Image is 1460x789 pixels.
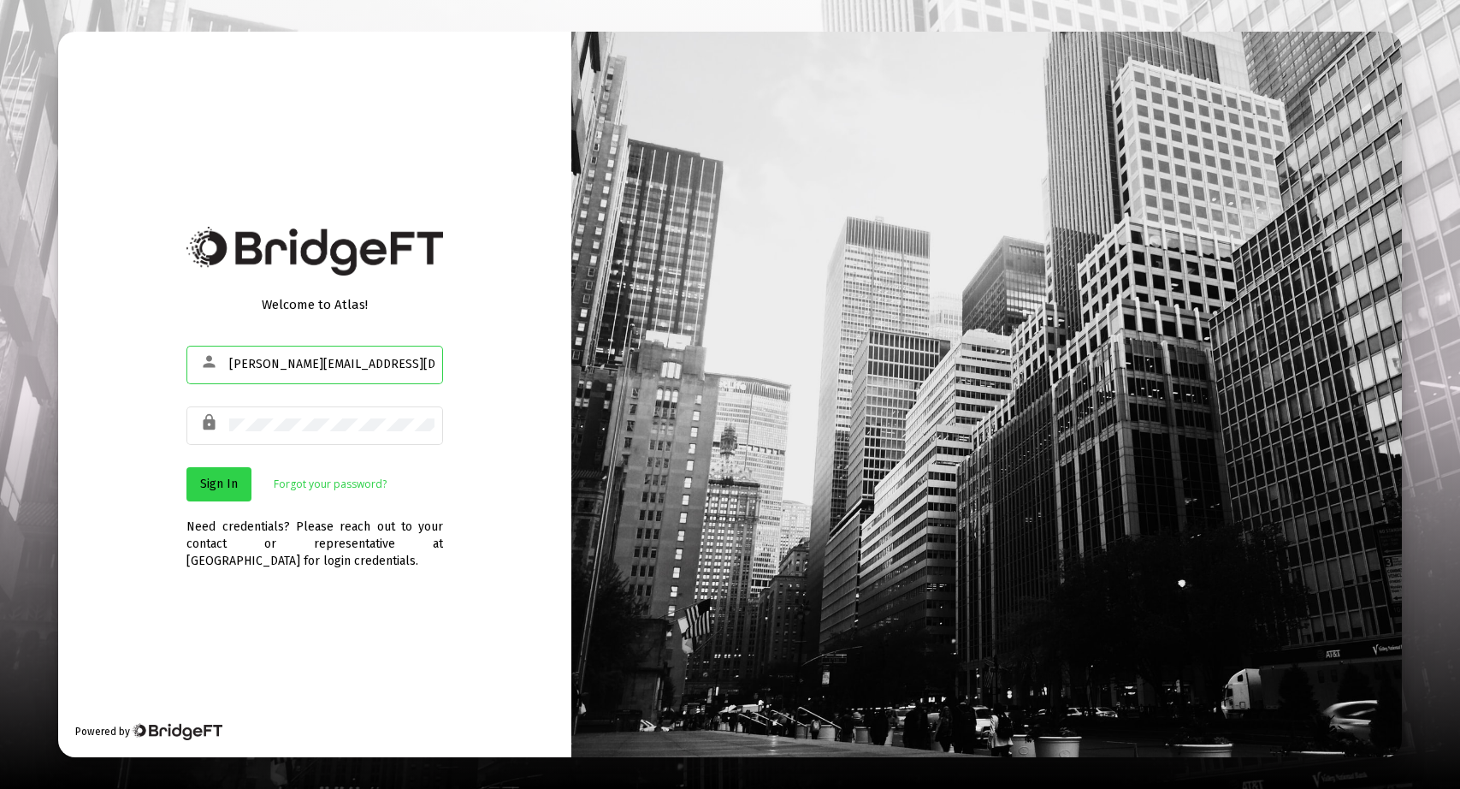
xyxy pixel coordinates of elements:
[274,476,387,493] a: Forgot your password?
[200,352,221,372] mat-icon: person
[186,227,443,276] img: Bridge Financial Technology Logo
[75,723,222,740] div: Powered by
[186,501,443,570] div: Need credentials? Please reach out to your contact or representative at [GEOGRAPHIC_DATA] for log...
[132,723,222,740] img: Bridge Financial Technology Logo
[186,467,251,501] button: Sign In
[200,477,238,491] span: Sign In
[229,358,434,371] input: Email or Username
[186,296,443,313] div: Welcome to Atlas!
[200,412,221,433] mat-icon: lock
